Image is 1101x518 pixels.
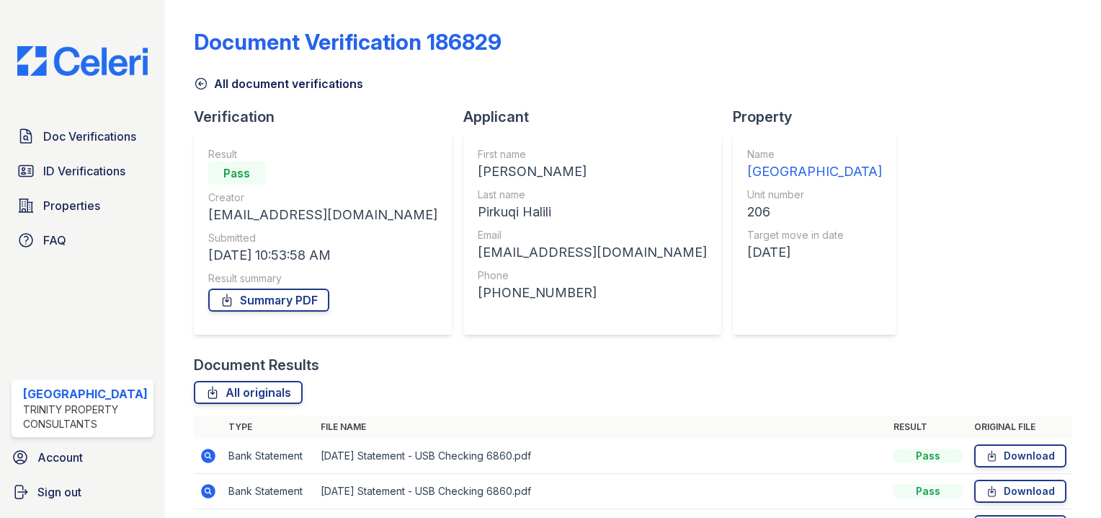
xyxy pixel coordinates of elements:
[208,205,437,225] div: [EMAIL_ADDRESS][DOMAIN_NAME]
[315,474,888,509] td: [DATE] Statement - USB Checking 6860.pdf
[478,268,707,283] div: Phone
[194,107,463,127] div: Verification
[43,232,66,249] span: FAQ
[6,478,159,506] a: Sign out
[208,162,266,185] div: Pass
[43,128,136,145] span: Doc Verifications
[888,416,968,439] th: Result
[208,231,437,245] div: Submitted
[478,228,707,242] div: Email
[194,355,319,375] div: Document Results
[223,416,315,439] th: Type
[315,416,888,439] th: File name
[194,75,363,92] a: All document verifications
[208,271,437,286] div: Result summary
[747,242,882,263] div: [DATE]
[478,283,707,303] div: [PHONE_NUMBER]
[12,157,153,185] a: ID Verifications
[208,289,329,312] a: Summary PDF
[37,449,83,466] span: Account
[12,191,153,220] a: Properties
[463,107,733,127] div: Applicant
[747,147,882,162] div: Name
[478,202,707,222] div: Pirkuqi Halili
[478,242,707,263] div: [EMAIL_ADDRESS][DOMAIN_NAME]
[208,147,437,162] div: Result
[37,483,81,501] span: Sign out
[23,403,148,431] div: Trinity Property Consultants
[893,449,963,463] div: Pass
[208,190,437,205] div: Creator
[223,439,315,474] td: Bank Statement
[223,474,315,509] td: Bank Statement
[733,107,908,127] div: Property
[6,46,159,76] img: CE_Logo_Blue-a8612792a0a2168367f1c8372b55b34899dd931a85d93a1a3d3e32e68fde9ad4.png
[747,147,882,182] a: Name [GEOGRAPHIC_DATA]
[6,443,159,472] a: Account
[194,29,502,55] div: Document Verification 186829
[12,122,153,151] a: Doc Verifications
[478,147,707,162] div: First name
[23,385,148,403] div: [GEOGRAPHIC_DATA]
[974,480,1066,503] a: Download
[478,188,707,202] div: Last name
[893,484,963,499] div: Pass
[747,202,882,222] div: 206
[12,226,153,255] a: FAQ
[968,416,1072,439] th: Original file
[747,228,882,242] div: Target move in date
[974,444,1066,467] a: Download
[194,381,303,404] a: All originals
[43,162,125,180] span: ID Verifications
[747,162,882,182] div: [GEOGRAPHIC_DATA]
[208,245,437,265] div: [DATE] 10:53:58 AM
[478,162,707,182] div: [PERSON_NAME]
[747,188,882,202] div: Unit number
[43,197,100,214] span: Properties
[315,439,888,474] td: [DATE] Statement - USB Checking 6860.pdf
